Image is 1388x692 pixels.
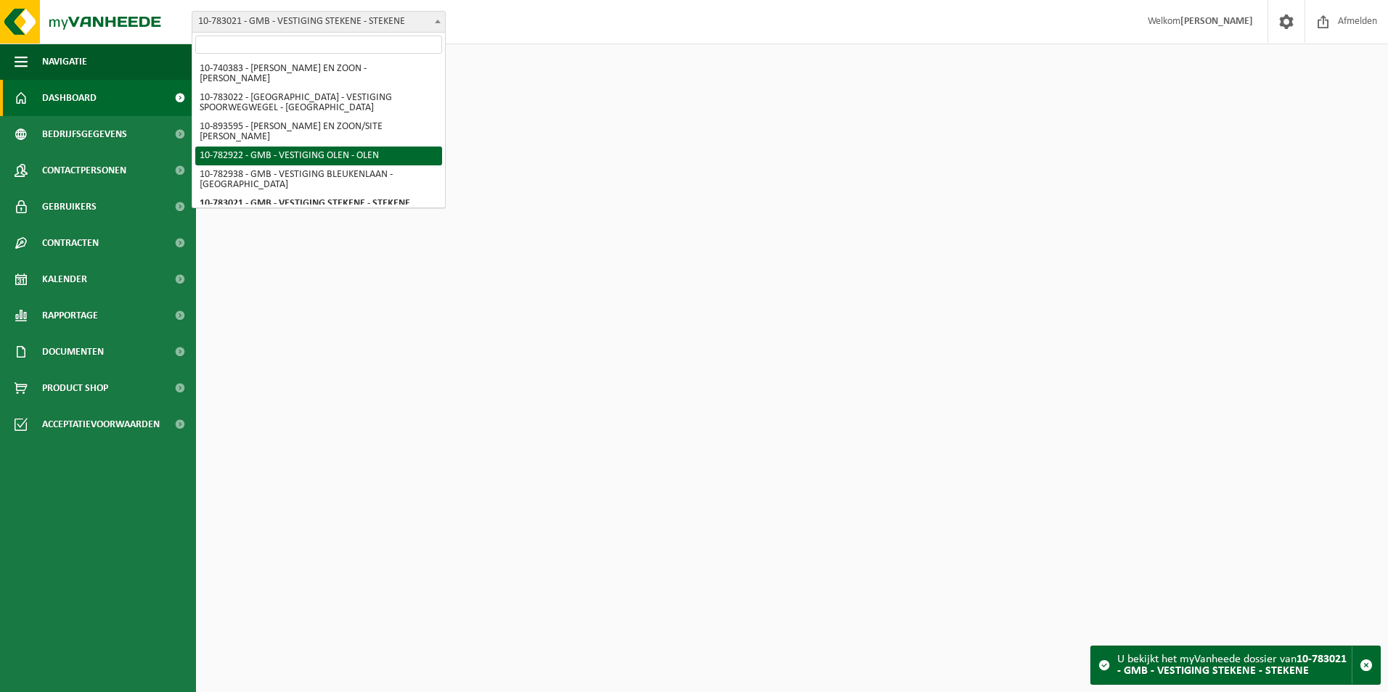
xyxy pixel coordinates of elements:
li: 10-782938 - GMB - VESTIGING BLEUKENLAAN - [GEOGRAPHIC_DATA] [195,165,442,194]
span: Kalender [42,261,87,297]
span: Gebruikers [42,189,97,225]
span: Rapportage [42,297,98,334]
span: Acceptatievoorwaarden [42,406,160,442]
strong: [PERSON_NAME] [1180,16,1253,27]
span: Documenten [42,334,104,370]
span: Bedrijfsgegevens [42,116,127,152]
li: 10-783022 - [GEOGRAPHIC_DATA] - VESTIGING SPOORWEGWEGEL - [GEOGRAPHIC_DATA] [195,88,442,118]
span: Contactpersonen [42,152,126,189]
li: 10-782922 - GMB - VESTIGING OLEN - OLEN [195,147,442,165]
li: 10-893595 - [PERSON_NAME] EN ZOON/SITE [PERSON_NAME] [195,118,442,147]
div: U bekijkt het myVanheede dossier van [1117,646,1352,684]
li: 10-783021 - GMB - VESTIGING STEKENE - STEKENE [195,194,442,213]
span: 10-783021 - GMB - VESTIGING STEKENE - STEKENE [192,11,446,33]
span: Contracten [42,225,99,261]
span: Product Shop [42,370,108,406]
span: Navigatie [42,44,87,80]
strong: 10-783021 - GMB - VESTIGING STEKENE - STEKENE [1117,654,1347,677]
span: 10-783021 - GMB - VESTIGING STEKENE - STEKENE [192,12,445,32]
li: 10-740383 - [PERSON_NAME] EN ZOON - [PERSON_NAME] [195,59,442,88]
span: Dashboard [42,80,97,116]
